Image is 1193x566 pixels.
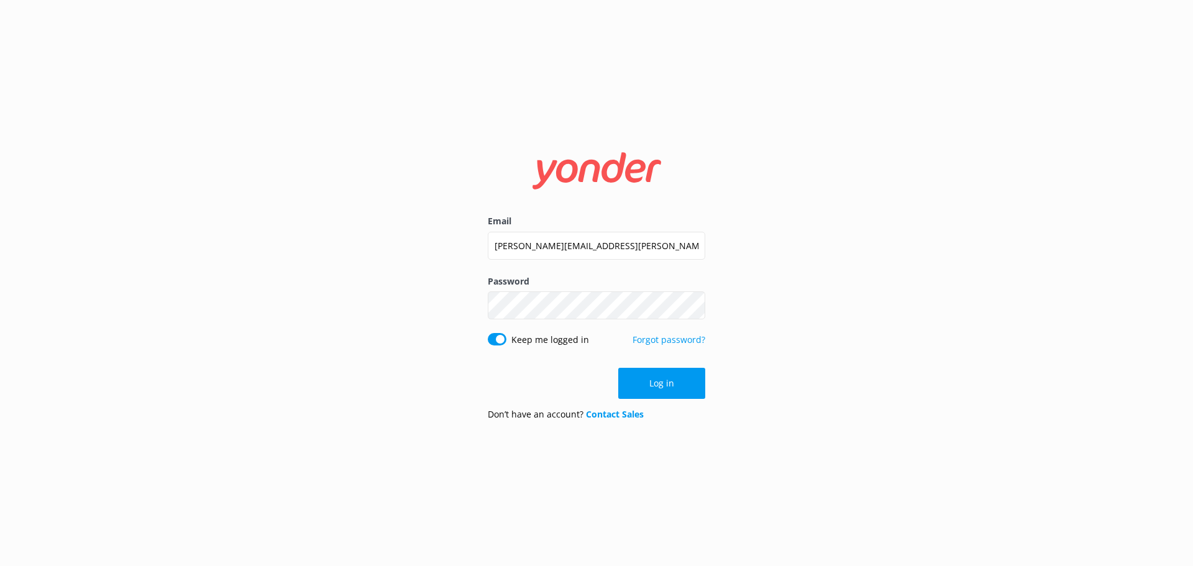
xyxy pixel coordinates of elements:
a: Contact Sales [586,408,644,420]
input: user@emailaddress.com [488,232,705,260]
button: Log in [618,368,705,399]
button: Show password [680,293,705,318]
a: Forgot password? [633,334,705,345]
label: Email [488,214,705,228]
p: Don’t have an account? [488,408,644,421]
label: Keep me logged in [511,333,589,347]
label: Password [488,275,705,288]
